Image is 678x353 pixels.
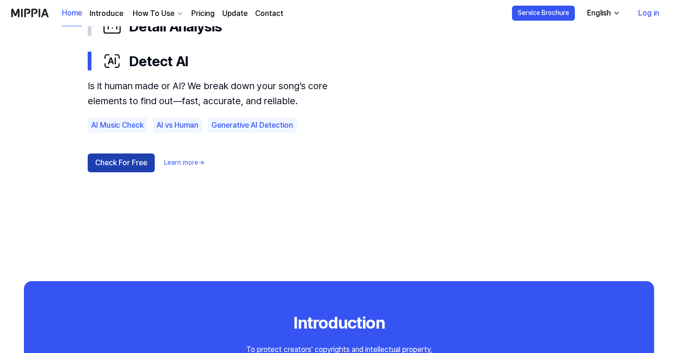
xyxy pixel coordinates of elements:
[62,0,82,26] a: Home
[131,8,184,19] button: How To Use
[88,78,341,108] div: Is it human made or AI? We break down your song’s core elements to find out—fast, accurate, and r...
[88,78,590,206] div: Detect AI
[88,44,590,78] button: Detect AI
[88,118,147,133] div: AI Music Check
[88,153,155,172] button: Check For Free
[153,118,202,133] div: AI vs Human
[164,158,204,168] a: Learn more→
[208,118,297,133] div: Generative AI Detection
[103,51,590,71] div: Detect AI
[222,8,248,19] a: Update
[191,8,215,19] a: Pricing
[90,8,123,19] a: Introduce
[294,311,385,335] div: Introduction
[585,8,613,19] div: English
[512,6,575,21] button: Service Brochure
[255,8,283,19] a: Contact
[131,8,176,19] div: How To Use
[580,4,626,23] button: English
